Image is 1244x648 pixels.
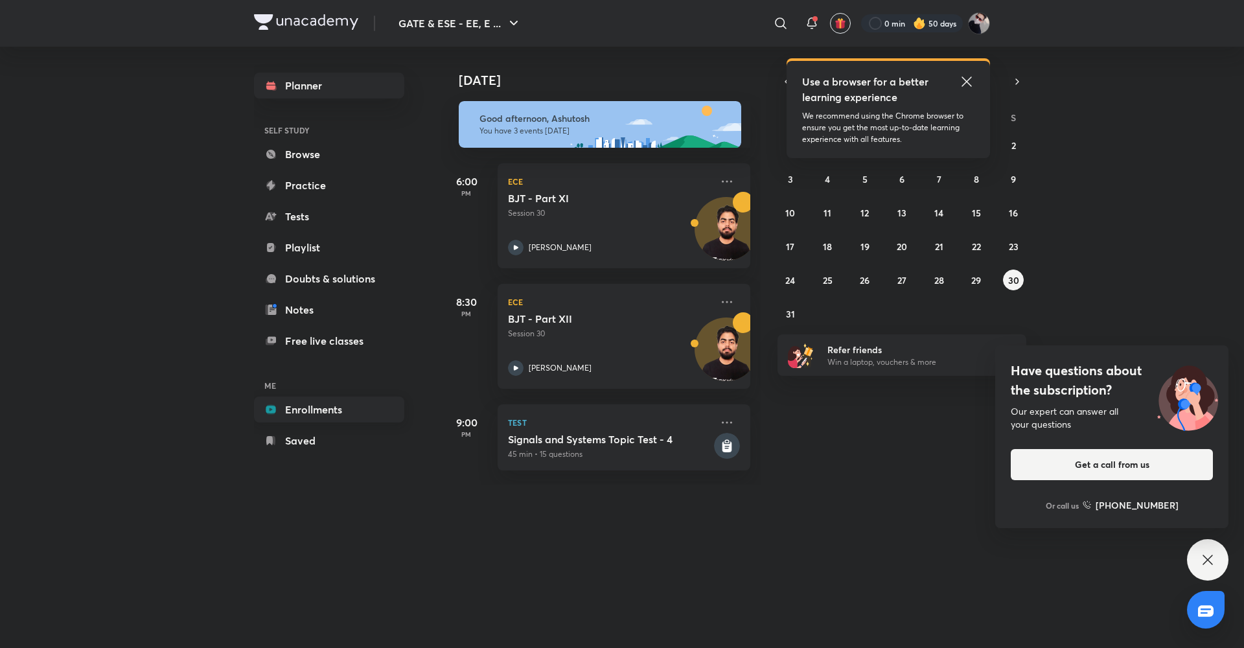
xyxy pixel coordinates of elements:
[802,110,974,145] p: We recommend using the Chrome browser to ensure you get the most up-to-date learning experience w...
[892,236,912,257] button: August 20, 2025
[817,168,838,189] button: August 4, 2025
[788,342,814,368] img: referral
[508,312,669,325] h5: BJT - Part XII
[937,173,941,185] abbr: August 7, 2025
[254,14,358,33] a: Company Logo
[508,174,711,189] p: ECE
[1046,500,1079,511] p: Or call us
[897,240,907,253] abbr: August 20, 2025
[441,189,492,197] p: PM
[780,236,801,257] button: August 17, 2025
[1009,240,1019,253] abbr: August 23, 2025
[897,207,906,219] abbr: August 13, 2025
[786,240,794,253] abbr: August 17, 2025
[935,240,943,253] abbr: August 21, 2025
[529,242,592,253] p: [PERSON_NAME]
[254,172,404,198] a: Practice
[899,173,904,185] abbr: August 6, 2025
[695,325,757,387] img: Avatar
[508,433,711,446] h5: Signals and Systems Topic Test - 4
[1083,498,1179,512] a: [PHONE_NUMBER]
[1096,498,1179,512] h6: [PHONE_NUMBER]
[817,202,838,223] button: August 11, 2025
[1008,274,1019,286] abbr: August 30, 2025
[508,328,711,340] p: Session 30
[1011,361,1213,400] h4: Have questions about the subscription?
[802,74,931,105] h5: Use a browser for a better learning experience
[1003,236,1024,257] button: August 23, 2025
[508,294,711,310] p: ECE
[966,236,987,257] button: August 22, 2025
[508,192,669,205] h5: BJT - Part XI
[892,202,912,223] button: August 13, 2025
[780,168,801,189] button: August 3, 2025
[913,17,926,30] img: streak
[254,297,404,323] a: Notes
[254,119,404,141] h6: SELF STUDY
[825,173,830,185] abbr: August 4, 2025
[934,274,944,286] abbr: August 28, 2025
[974,173,979,185] abbr: August 8, 2025
[441,294,492,310] h5: 8:30
[441,415,492,430] h5: 9:00
[817,270,838,290] button: August 25, 2025
[860,240,870,253] abbr: August 19, 2025
[780,202,801,223] button: August 10, 2025
[928,202,949,223] button: August 14, 2025
[1003,270,1024,290] button: August 30, 2025
[391,10,529,36] button: GATE & ESE - EE, E ...
[897,274,906,286] abbr: August 27, 2025
[786,308,795,320] abbr: August 31, 2025
[254,428,404,454] a: Saved
[835,17,846,29] img: avatar
[1011,139,1016,152] abbr: August 2, 2025
[971,274,981,286] abbr: August 29, 2025
[479,126,730,136] p: You have 3 events [DATE]
[830,13,851,34] button: avatar
[254,266,404,292] a: Doubts & solutions
[1011,449,1213,480] button: Get a call from us
[441,310,492,318] p: PM
[855,168,875,189] button: August 5, 2025
[459,101,741,148] img: afternoon
[508,448,711,460] p: 45 min • 15 questions
[824,207,831,219] abbr: August 11, 2025
[254,203,404,229] a: Tests
[827,356,987,368] p: Win a laptop, vouchers & more
[827,343,987,356] h6: Refer friends
[1011,173,1016,185] abbr: August 9, 2025
[892,168,912,189] button: August 6, 2025
[254,328,404,354] a: Free live classes
[254,73,404,98] a: Planner
[928,236,949,257] button: August 21, 2025
[855,236,875,257] button: August 19, 2025
[254,141,404,167] a: Browse
[479,113,730,124] h6: Good afternoon, Ashutosh
[966,270,987,290] button: August 29, 2025
[928,270,949,290] button: August 28, 2025
[459,73,763,88] h4: [DATE]
[855,270,875,290] button: August 26, 2025
[823,240,832,253] abbr: August 18, 2025
[966,168,987,189] button: August 8, 2025
[860,274,870,286] abbr: August 26, 2025
[968,12,990,34] img: Ashutosh Tripathi
[1003,202,1024,223] button: August 16, 2025
[441,430,492,438] p: PM
[860,207,869,219] abbr: August 12, 2025
[1011,405,1213,431] div: Our expert can answer all your questions
[780,303,801,324] button: August 31, 2025
[928,168,949,189] button: August 7, 2025
[695,204,757,266] img: Avatar
[1011,111,1016,124] abbr: Saturday
[966,202,987,223] button: August 15, 2025
[785,274,795,286] abbr: August 24, 2025
[972,207,981,219] abbr: August 15, 2025
[780,270,801,290] button: August 24, 2025
[1009,207,1018,219] abbr: August 16, 2025
[785,207,795,219] abbr: August 10, 2025
[1003,168,1024,189] button: August 9, 2025
[254,14,358,30] img: Company Logo
[934,207,943,219] abbr: August 14, 2025
[817,236,838,257] button: August 18, 2025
